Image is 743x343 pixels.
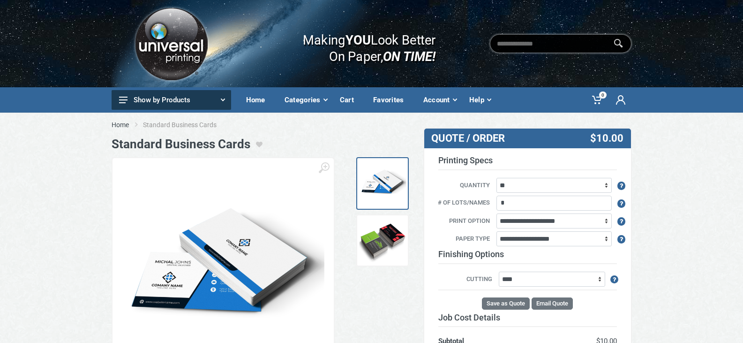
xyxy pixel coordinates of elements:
[438,155,617,170] h3: Printing Specs
[333,87,367,113] a: Cart
[438,249,617,264] h3: Finishing Options
[345,32,371,48] b: YOU
[590,132,623,145] span: $10.00
[278,90,333,110] div: Categories
[431,198,495,208] label: # of Lots/Names
[143,120,231,130] li: Standard Business Cards
[333,90,367,110] div: Cart
[367,90,417,110] div: Favorites
[482,297,530,310] button: Save as Quote
[463,90,497,110] div: Help
[585,87,609,113] a: 0
[431,132,555,145] h3: QUOTE / ORDER
[112,90,231,110] button: Show by Products
[438,313,617,323] h3: Job Cost Details
[599,91,607,99] span: 0
[132,4,210,84] img: Logo.png
[112,120,632,130] nav: breadcrumb
[367,87,417,113] a: Favorites
[356,214,409,267] a: BCs 3rd Type
[112,120,129,130] a: Home
[431,216,495,227] label: Print Option
[431,181,495,191] label: Quantity
[417,90,463,110] div: Account
[112,137,250,152] h1: Standard Business Cards
[356,157,409,210] a: BCs Sample
[438,274,497,285] label: Cutting
[240,90,278,110] div: Home
[431,234,495,244] label: Paper Type
[532,297,573,310] button: Email Quote
[285,23,436,65] div: Making Look Better On Paper,
[240,87,278,113] a: Home
[359,217,406,264] img: BCs 3rd Type
[383,48,435,64] i: ON TIME!
[359,160,406,207] img: BCs Sample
